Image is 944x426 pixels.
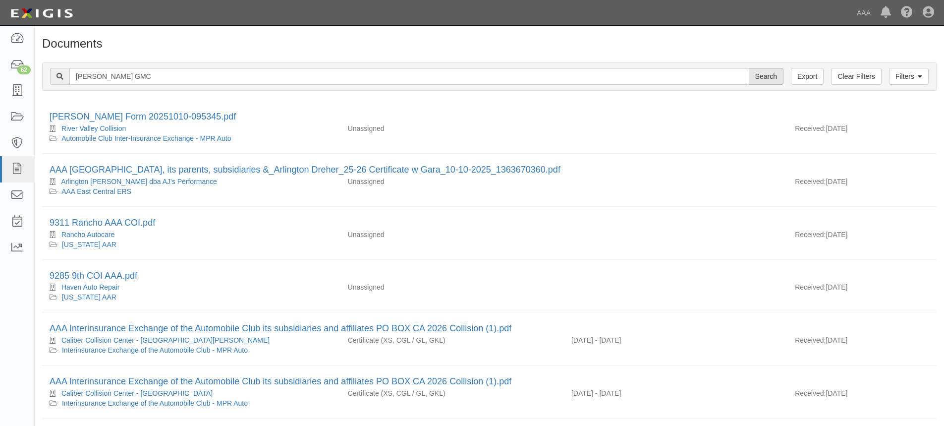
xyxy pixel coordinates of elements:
[340,123,564,133] div: Unassigned
[889,68,929,85] a: Filters
[62,293,116,301] a: [US_STATE] AAR
[787,335,937,350] div: [DATE]
[340,177,564,186] div: Unassigned
[787,123,937,138] div: [DATE]
[50,322,929,335] div: AAA Interinsurance Exchange of the Automobile Club its subsidiaries and affiliates PO BOX CA 2026...
[791,68,824,85] a: Export
[795,282,826,292] p: Received:
[564,123,787,124] div: Effective - Expiration
[7,4,76,22] img: logo-5460c22ac91f19d4615b14bd174203de0afe785f0fc80cf4dbbc73dc1793850b.png
[852,3,876,23] a: AAA
[61,283,120,291] a: Haven Auto Repair
[564,388,787,398] div: Effective 10/01/2025 - Expiration 10/01/2026
[50,335,333,345] div: Caliber Collision Center - San Juan Capistrano
[50,111,929,123] div: ACORD Form 20251010-095345.pdf
[795,230,826,240] p: Received:
[795,177,826,186] p: Received:
[17,65,31,74] div: 62
[50,398,333,408] div: Interinsurance Exchange of the Automobile Club - MPR Auto
[50,376,511,386] a: AAA Interinsurance Exchange of the Automobile Club its subsidiaries and affiliates PO BOX CA 2026...
[61,178,217,185] a: Arlington [PERSON_NAME] dba AJ's Performance
[831,68,881,85] a: Clear Filters
[340,230,564,240] div: Unassigned
[61,231,114,239] a: Rancho Autocare
[787,388,937,403] div: [DATE]
[50,164,929,177] div: AAA East Central, its parents, subsidiaries &_Arlington Dreher_25-26 Certificate w Gara_10-10-202...
[50,270,929,283] div: 9285 9th COI AAA.pdf
[340,388,564,398] div: Excess/Umbrella Liability Commercial General Liability / Garage Liability Garage Keepers Liability
[50,165,560,175] a: AAA [GEOGRAPHIC_DATA], its parents, subsidiaries &_Arlington Dreher_25-26 Certificate w Gara_10-1...
[795,388,826,398] p: Received:
[69,68,749,85] input: Search
[749,68,783,85] input: Search
[50,133,333,143] div: Automobile Club Inter-Insurance Exchange - MPR Auto
[564,335,787,345] div: Effective 10/01/2025 - Expiration 10/01/2026
[564,282,787,283] div: Effective - Expiration
[340,282,564,292] div: Unassigned
[564,177,787,177] div: Effective - Expiration
[795,335,826,345] p: Received:
[50,217,929,230] div: 9311 Rancho AAA COI.pdf
[50,292,333,302] div: California AAR
[61,187,131,195] a: AAA East Central ERS
[50,218,155,228] a: 9311 Rancho AAA COI.pdf
[42,37,937,50] h1: Documents
[787,230,937,244] div: [DATE]
[50,123,333,133] div: River Valley Collision
[50,271,137,281] a: 9285 9th COI AAA.pdf
[50,282,333,292] div: Haven Auto Repair
[50,375,929,388] div: AAA Interinsurance Exchange of the Automobile Club its subsidiaries and affiliates PO BOX CA 2026...
[564,230,787,230] div: Effective - Expiration
[50,112,236,122] a: [PERSON_NAME] Form 20251010-095345.pdf
[795,123,826,133] p: Received:
[61,336,270,344] a: Caliber Collision Center - [GEOGRAPHIC_DATA][PERSON_NAME]
[62,346,248,354] a: Interinsurance Exchange of the Automobile Club - MPR Auto
[50,230,333,240] div: Rancho Autocare
[50,186,333,196] div: AAA East Central ERS
[901,7,913,19] i: Help Center - Complianz
[50,177,333,186] div: Arlington Dreher dba AJ's Performance
[787,177,937,191] div: [DATE]
[62,241,116,248] a: [US_STATE] AAR
[787,282,937,297] div: [DATE]
[50,323,511,333] a: AAA Interinsurance Exchange of the Automobile Club its subsidiaries and affiliates PO BOX CA 2026...
[50,240,333,249] div: California AAR
[50,345,333,355] div: Interinsurance Exchange of the Automobile Club - MPR Auto
[50,388,333,398] div: Caliber Collision Center - San Clemente
[61,134,231,142] a: Automobile Club Inter-Insurance Exchange - MPR Auto
[61,124,126,132] a: River Valley Collision
[62,399,248,407] a: Interinsurance Exchange of the Automobile Club - MPR Auto
[340,335,564,345] div: Excess/Umbrella Liability Commercial General Liability / Garage Liability Garage Keepers Liability
[61,389,213,397] a: Caliber Collision Center - [GEOGRAPHIC_DATA]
